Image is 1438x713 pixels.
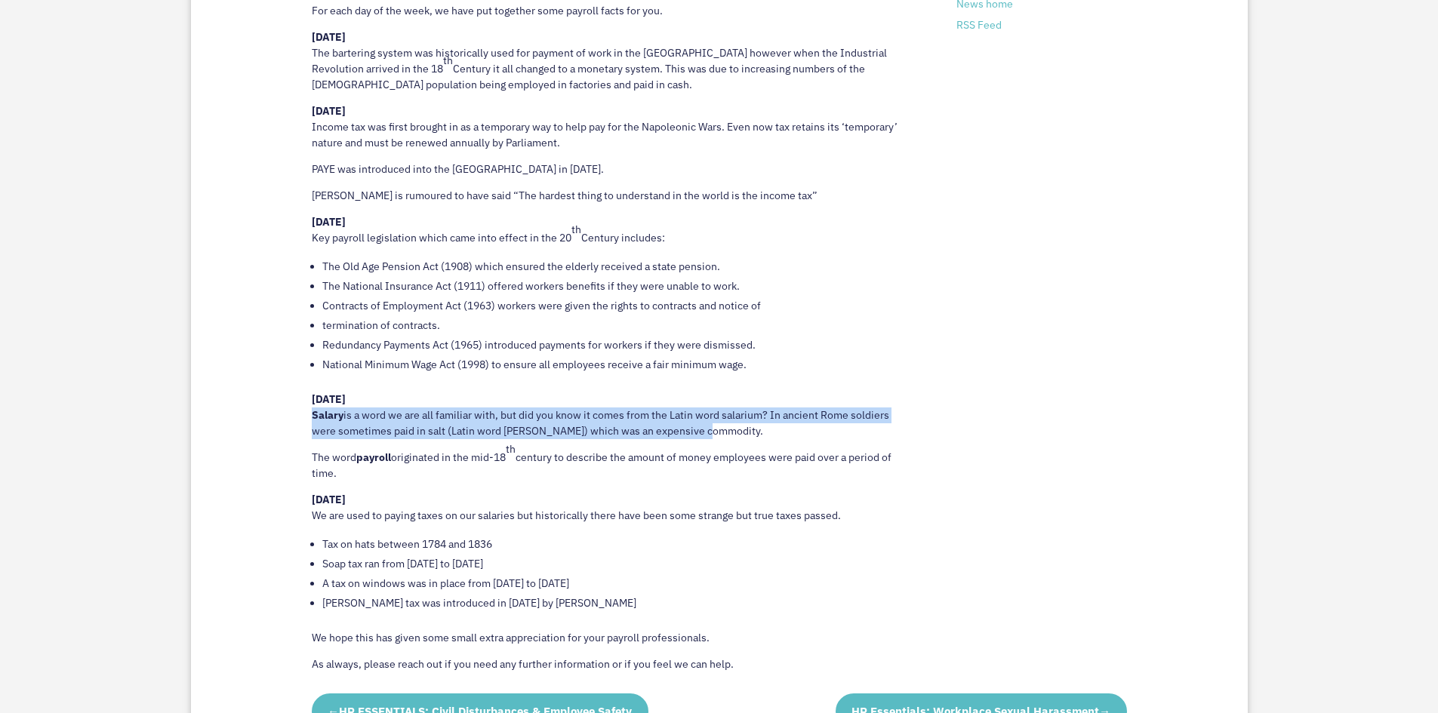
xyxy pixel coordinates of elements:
[322,276,912,296] li: The National Insurance Act (1911) offered workers benefits if they were unable to work.
[312,29,912,103] p: The bartering system was historically used for payment of work in the [GEOGRAPHIC_DATA] however w...
[322,257,912,276] li: The Old Age Pension Act (1908) which ensured the elderly received a state pension.
[322,296,912,315] li: Contracts of Employment Act (1963) workers were given the rights to contracts and notice of
[322,554,912,573] li: Soap tax ran from [DATE] to [DATE]
[322,593,912,613] li: [PERSON_NAME] tax was introduced in [DATE] by [PERSON_NAME]
[443,54,453,67] sup: th
[312,104,346,118] strong: [DATE]
[322,315,912,335] li: termination of contracts.
[312,214,912,257] p: Key payroll legislation which came into effect in the 20 Century includes:
[506,442,516,456] sup: th
[312,103,912,161] p: Income tax was first brought in as a temporary way to help pay for the Napoleonic Wars. Even now ...
[322,534,912,554] li: Tax on hats between 1784 and 1836
[312,3,912,29] p: For each day of the week, we have put together some payroll facts for you.
[571,223,581,236] sup: th
[312,30,346,44] strong: [DATE]
[312,630,912,656] p: We hope this has given some small extra appreciation for your payroll professionals.
[312,493,346,506] strong: [DATE]
[312,408,343,422] strong: Salary
[312,492,912,534] p: We are used to paying taxes on our salaries but historically there have been some strange but tru...
[322,335,912,355] li: Redundancy Payments Act (1965) introduced payments for workers if they were dismissed.
[312,392,912,450] p: is a word we are all familiar with, but did you know it comes from the Latin word salarium? In an...
[312,450,912,492] p: The word originated in the mid-18 century to describe the amount of money employees were paid ove...
[956,18,1002,32] a: RSS Feed
[312,161,912,188] p: PAYE was introduced into the [GEOGRAPHIC_DATA] in [DATE].
[312,215,346,229] strong: [DATE]
[312,392,346,406] strong: [DATE]
[356,450,391,464] strong: payroll
[322,573,912,593] li: A tax on windows was in place from [DATE] to [DATE]
[312,656,912,672] p: As always, please reach out if you need any further information or if you feel we can help.
[312,188,912,214] p: [PERSON_NAME] is rumoured to have said “The hardest thing to understand in the world is the incom...
[322,355,912,374] li: National Minimum Wage Act (1998) to ensure all employees receive a fair minimum wage.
